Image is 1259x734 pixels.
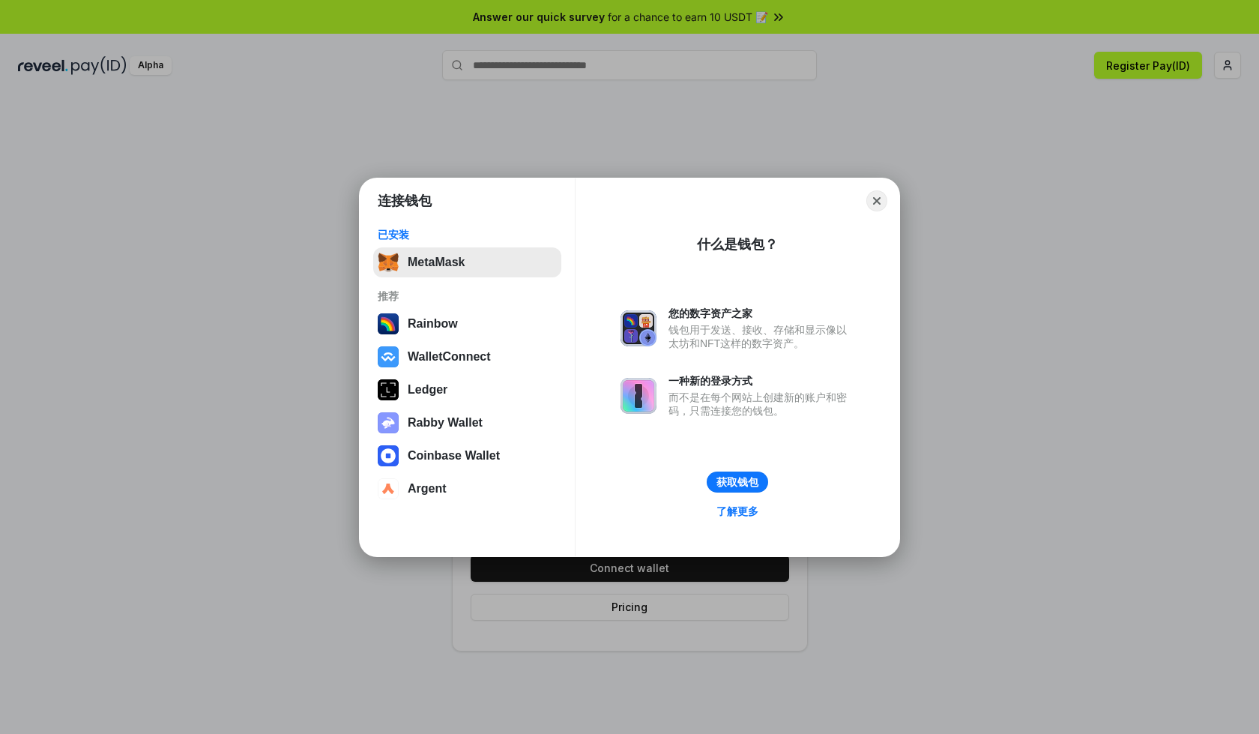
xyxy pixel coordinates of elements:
[378,346,399,367] img: svg+xml,%3Csvg%20width%3D%2228%22%20height%3D%2228%22%20viewBox%3D%220%200%2028%2028%22%20fill%3D...
[668,307,854,320] div: 您的数字资产之家
[373,342,561,372] button: WalletConnect
[378,379,399,400] img: svg+xml,%3Csvg%20xmlns%3D%22http%3A%2F%2Fwww.w3.org%2F2000%2Fsvg%22%20width%3D%2228%22%20height%3...
[668,391,854,418] div: 而不是在每个网站上创建新的账户和密码，只需连接您的钱包。
[373,375,561,405] button: Ledger
[408,416,483,430] div: Rabby Wallet
[378,478,399,499] img: svg+xml,%3Csvg%20width%3D%2228%22%20height%3D%2228%22%20viewBox%3D%220%200%2028%2028%22%20fill%3D...
[408,317,458,331] div: Rainbow
[373,441,561,471] button: Coinbase Wallet
[716,475,758,489] div: 获取钱包
[378,313,399,334] img: svg+xml,%3Csvg%20width%3D%22120%22%20height%3D%22120%22%20viewBox%3D%220%200%20120%20120%22%20fil...
[707,502,767,521] a: 了解更多
[373,408,561,438] button: Rabby Wallet
[378,192,432,210] h1: 连接钱包
[668,374,854,388] div: 一种新的登录方式
[373,474,561,504] button: Argent
[716,505,758,518] div: 了解更多
[378,289,557,303] div: 推荐
[378,252,399,273] img: svg+xml,%3Csvg%20fill%3D%22none%22%20height%3D%2233%22%20viewBox%3D%220%200%2035%2033%22%20width%...
[373,247,561,277] button: MetaMask
[378,228,557,241] div: 已安装
[408,383,447,397] div: Ledger
[866,190,887,211] button: Close
[621,378,656,414] img: svg+xml,%3Csvg%20xmlns%3D%22http%3A%2F%2Fwww.w3.org%2F2000%2Fsvg%22%20fill%3D%22none%22%20viewBox...
[707,472,768,493] button: 获取钱包
[408,449,500,463] div: Coinbase Wallet
[408,482,447,496] div: Argent
[408,256,465,269] div: MetaMask
[621,310,656,346] img: svg+xml,%3Csvg%20xmlns%3D%22http%3A%2F%2Fwww.w3.org%2F2000%2Fsvg%22%20fill%3D%22none%22%20viewBox...
[408,350,491,364] div: WalletConnect
[697,235,778,253] div: 什么是钱包？
[378,412,399,433] img: svg+xml,%3Csvg%20xmlns%3D%22http%3A%2F%2Fwww.w3.org%2F2000%2Fsvg%22%20fill%3D%22none%22%20viewBox...
[668,323,854,350] div: 钱包用于发送、接收、存储和显示像以太坊和NFT这样的数字资产。
[378,445,399,466] img: svg+xml,%3Csvg%20width%3D%2228%22%20height%3D%2228%22%20viewBox%3D%220%200%2028%2028%22%20fill%3D...
[373,309,561,339] button: Rainbow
